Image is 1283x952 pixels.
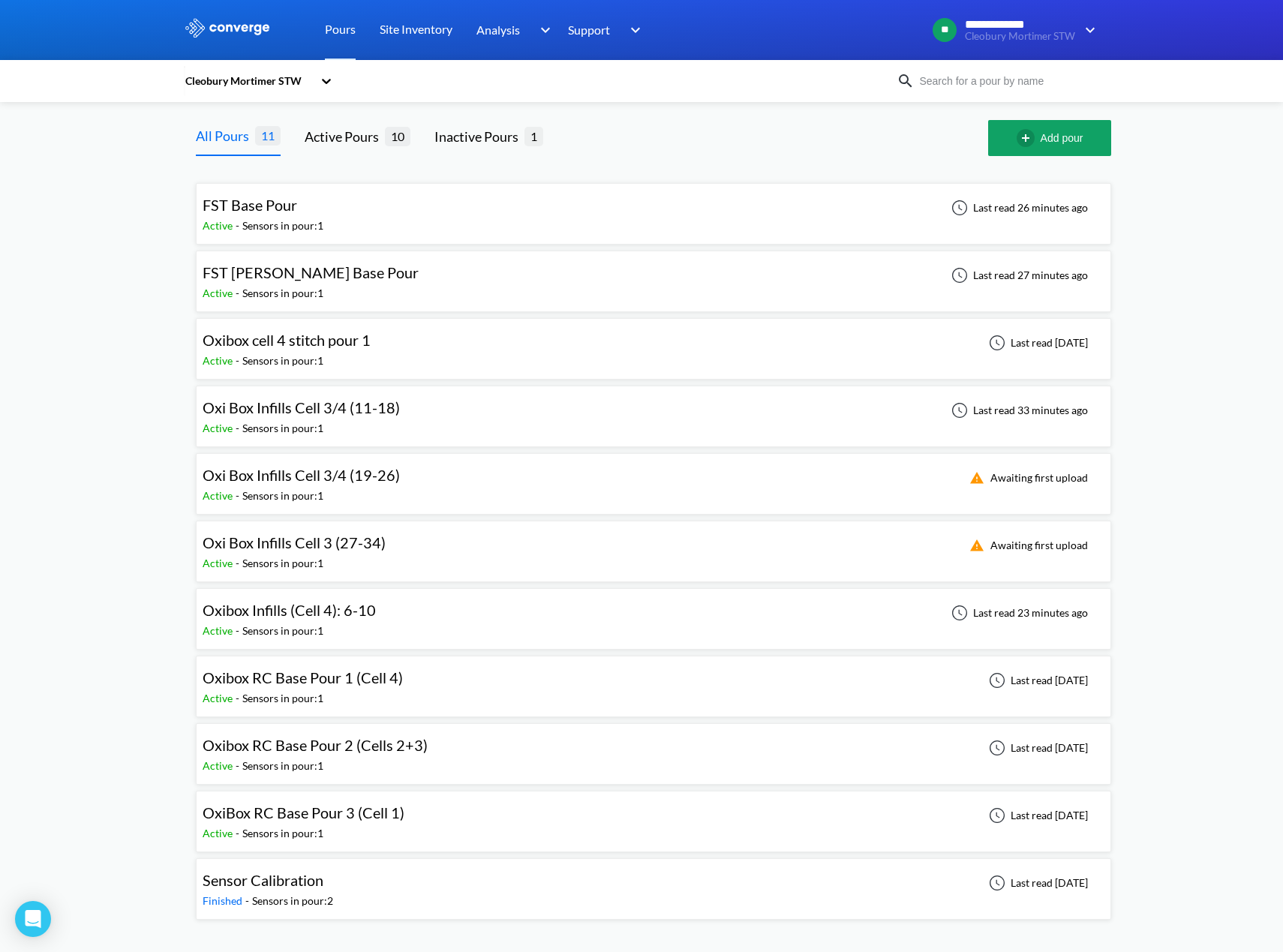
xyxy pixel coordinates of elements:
span: OxiBox RC Base Pour 3 (Cell 1) [203,803,404,821]
a: FST [PERSON_NAME] Base PourActive-Sensors in pour:1Last read 27 minutes ago [196,268,1111,281]
a: Oxibox Infills (Cell 4): 6-10Active-Sensors in pour:1Last read 23 minutes ago [196,605,1111,618]
div: Last read [DATE] [981,671,1092,689]
div: Sensors in pour: 1 [242,218,323,234]
div: Sensors in pour: 1 [242,758,323,774]
span: Analysis [476,20,520,39]
button: Add pour [988,120,1111,156]
span: - [245,894,252,907]
img: icon-search.svg [897,72,915,90]
a: FST Base PourActive-Sensors in pour:1Last read 26 minutes ago [196,200,1111,213]
span: Oxi Box Infills Cell 3 (27-34) [203,533,386,551]
span: 1 [524,127,543,146]
span: FST [PERSON_NAME] Base Pour [203,263,419,281]
div: Sensors in pour: 1 [242,420,323,437]
span: Sensor Calibration [203,871,323,889]
span: - [236,692,242,704]
img: logo_ewhite.svg [184,18,271,38]
span: - [236,219,242,232]
img: downArrow.svg [620,21,645,39]
div: Sensors in pour: 1 [242,353,323,369]
img: downArrow.svg [1075,21,1099,39]
a: OxiBox RC Base Pour 3 (Cell 1)Active-Sensors in pour:1Last read [DATE] [196,808,1111,821]
div: Cleobury Mortimer STW [184,73,313,89]
img: add-circle-outline.svg [1017,129,1041,147]
span: - [236,827,242,839]
div: Awaiting first upload [960,536,1092,554]
div: Sensors in pour: 1 [242,623,323,639]
span: Active [203,759,236,772]
span: Oxibox RC Base Pour 1 (Cell 4) [203,668,403,686]
span: 11 [255,126,281,145]
a: Oxibox cell 4 stitch pour 1Active-Sensors in pour:1Last read [DATE] [196,335,1111,348]
span: Finished [203,894,245,907]
span: Oxi Box Infills Cell 3/4 (11-18) [203,398,400,416]
div: Last read [DATE] [981,806,1092,824]
span: - [236,489,242,502]
span: Active [203,692,236,704]
div: Last read 27 minutes ago [943,266,1092,284]
a: Oxi Box Infills Cell 3/4 (11-18)Active-Sensors in pour:1Last read 33 minutes ago [196,403,1111,416]
a: Oxibox RC Base Pour 2 (Cells 2+3)Active-Sensors in pour:1Last read [DATE] [196,740,1111,753]
span: 10 [385,127,410,146]
div: Sensors in pour: 1 [242,825,323,842]
div: Open Intercom Messenger [15,901,51,937]
div: Last read [DATE] [981,334,1092,352]
a: Oxi Box Infills Cell 3/4 (19-26)Active-Sensors in pour:1Awaiting first upload [196,470,1111,483]
div: Last read [DATE] [981,874,1092,892]
div: Awaiting first upload [960,469,1092,487]
span: - [236,624,242,637]
div: Inactive Pours [434,126,524,147]
span: Oxibox RC Base Pour 2 (Cells 2+3) [203,736,428,754]
div: Last read 23 minutes ago [943,604,1092,622]
div: Sensors in pour: 1 [242,690,323,707]
span: Oxibox Infills (Cell 4): 6-10 [203,601,376,619]
a: Oxi Box Infills Cell 3 (27-34)Active-Sensors in pour:1Awaiting first upload [196,538,1111,551]
a: Oxibox RC Base Pour 1 (Cell 4)Active-Sensors in pour:1Last read [DATE] [196,673,1111,686]
span: Active [203,557,236,569]
span: - [236,557,242,569]
span: Active [203,827,236,839]
img: downArrow.svg [530,21,554,39]
span: Oxibox cell 4 stitch pour 1 [203,331,371,349]
a: Sensor CalibrationFinished-Sensors in pour:2Last read [DATE] [196,875,1111,888]
div: All Pours [196,125,255,146]
span: FST Base Pour [203,196,297,214]
span: Active [203,219,236,232]
div: Last read 26 minutes ago [943,199,1092,217]
span: Oxi Box Infills Cell 3/4 (19-26) [203,466,400,484]
span: Support [568,20,610,39]
span: - [236,287,242,299]
div: Active Pours [305,126,385,147]
span: Cleobury Mortimer STW [965,31,1075,42]
div: Last read 33 minutes ago [943,401,1092,419]
div: Sensors in pour: 1 [242,555,323,572]
span: Active [203,422,236,434]
span: Active [203,489,236,502]
div: Sensors in pour: 1 [242,488,323,504]
span: Active [203,287,236,299]
div: Sensors in pour: 2 [252,893,333,909]
div: Sensors in pour: 1 [242,285,323,302]
span: - [236,759,242,772]
span: - [236,354,242,367]
span: Active [203,624,236,637]
div: Last read [DATE] [981,739,1092,757]
input: Search for a pour by name [915,73,1096,89]
span: - [236,422,242,434]
span: Active [203,354,236,367]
